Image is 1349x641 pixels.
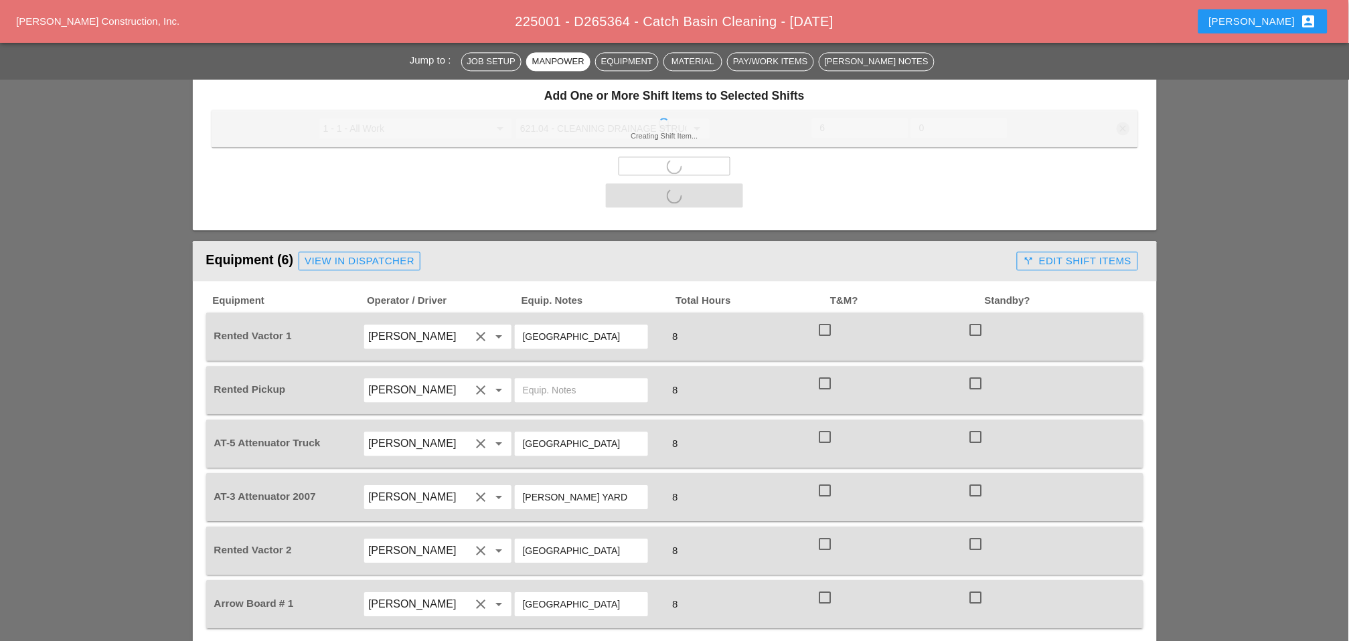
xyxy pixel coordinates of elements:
[212,82,1138,110] h3: Add One or More Shift Items to Selected Shifts
[667,384,683,395] span: 8
[667,545,683,556] span: 8
[523,540,640,561] input: Equip. Notes
[368,326,470,347] input: Jose Ventura
[491,489,507,505] i: arrow_drop_down
[368,379,470,401] input: Miguel Fernandes
[675,293,829,308] span: Total Hours
[523,326,640,347] input: Equip. Notes
[473,436,489,452] i: clear
[825,55,929,68] div: [PERSON_NAME] Notes
[983,293,1138,308] span: Standby?
[491,543,507,559] i: arrow_drop_down
[523,593,640,615] input: Equip. Notes
[16,15,179,27] a: [PERSON_NAME] Construction, Inc.
[667,491,683,502] span: 8
[526,52,590,71] button: Manpower
[368,433,470,454] input: Joseph Hill
[214,383,286,395] span: Rented Pickup
[214,330,292,341] span: Rented Vactor 1
[1017,252,1137,270] button: Edit Shift Items
[819,52,935,71] button: [PERSON_NAME] Notes
[532,55,584,68] div: Manpower
[601,55,653,68] div: Equipment
[515,14,834,29] span: 225001 - D265364 - Catch Basin Cleaning - [DATE]
[491,329,507,345] i: arrow_drop_down
[473,596,489,612] i: clear
[1301,13,1317,29] i: account_box
[595,52,659,71] button: Equipment
[366,293,520,308] span: Operator / Driver
[461,52,522,71] button: Job Setup
[473,543,489,559] i: clear
[1023,254,1131,269] div: Edit Shift Items
[669,55,716,68] div: Material
[667,598,683,610] span: 8
[523,486,640,508] input: Equip. Notes
[299,252,420,270] a: View in Dispatcher
[491,436,507,452] i: arrow_drop_down
[473,382,489,398] i: clear
[667,331,683,342] span: 8
[727,52,813,71] button: Pay/Work Items
[368,486,470,508] input: Brian Ferguson
[473,329,489,345] i: clear
[214,544,292,555] span: Rented Vactor 2
[491,596,507,612] i: arrow_drop_down
[520,293,675,308] span: Equip. Notes
[733,55,807,68] div: Pay/Work Items
[214,437,321,448] span: AT-5 Attenuator Truck
[206,248,1012,274] div: Equipment (6)
[368,593,470,615] input: Miguel Fernandes
[214,490,316,502] span: AT-3 Attenuator 2007
[467,55,515,68] div: Job Setup
[1023,256,1034,266] i: call_split
[523,433,640,454] input: Equip. Notes
[305,254,414,269] div: View in Dispatcher
[523,379,640,401] input: Equip. Notes
[491,382,507,398] i: arrow_drop_down
[829,293,983,308] span: T&M?
[667,438,683,449] span: 8
[1209,13,1317,29] div: [PERSON_NAME]
[1198,9,1328,33] button: [PERSON_NAME]
[214,598,294,609] span: Arrow Board # 1
[663,52,722,71] button: Material
[212,293,366,308] span: Equipment
[368,540,470,561] input: Nick Mattheos
[410,54,457,66] span: Jump to :
[473,489,489,505] i: clear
